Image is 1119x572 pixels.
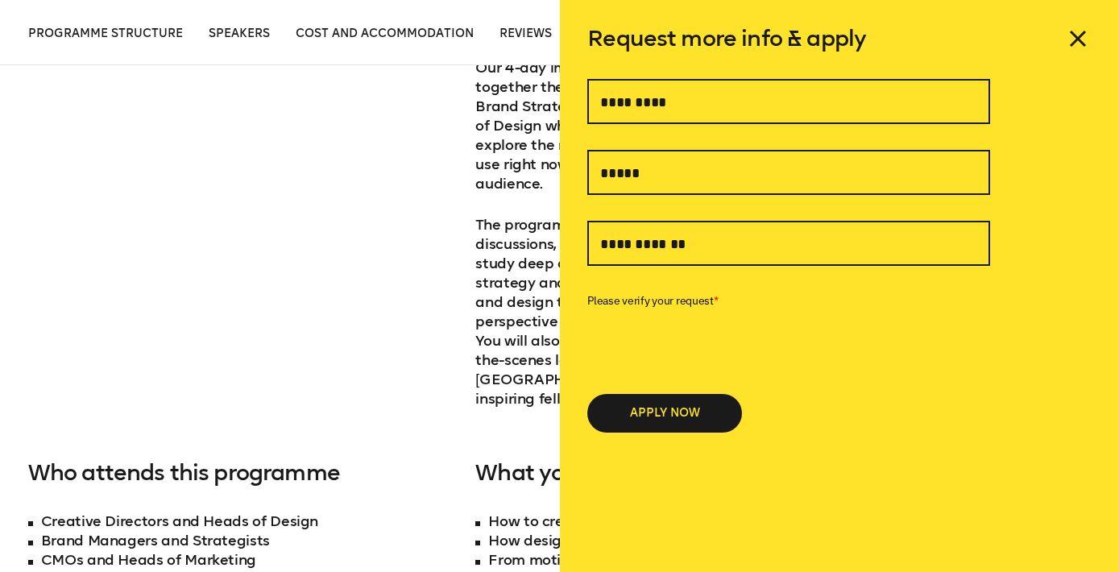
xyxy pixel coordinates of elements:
[587,292,990,309] label: Please verify your request
[475,460,867,486] h3: What you will learn
[475,531,867,550] li: How design teams use Gen AI in their process
[475,215,867,408] p: The programme includes office visits, talks, round-table discussions, fireside chats, mini-worksh...
[587,313,832,376] iframe: reCAPTCHA
[475,512,867,531] li: How to create a future-proof brand strategy
[209,27,270,40] span: Speakers
[28,531,420,550] li: Brand Managers and Strategists
[499,27,552,40] span: Reviews
[28,512,420,531] li: Creative Directors and Heads of Design
[28,27,183,40] span: Programme Structure
[296,27,474,40] span: Cost and Accommodation
[28,550,420,570] li: CMOs and Heads of Marketing
[587,394,742,433] button: APPLY NOW
[28,460,420,486] h3: Who attends this programme
[475,58,867,193] p: Our 4-day immersive learning expedition brings together the brightest and most forward-thinking B...
[587,26,1091,52] h6: Request more info & apply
